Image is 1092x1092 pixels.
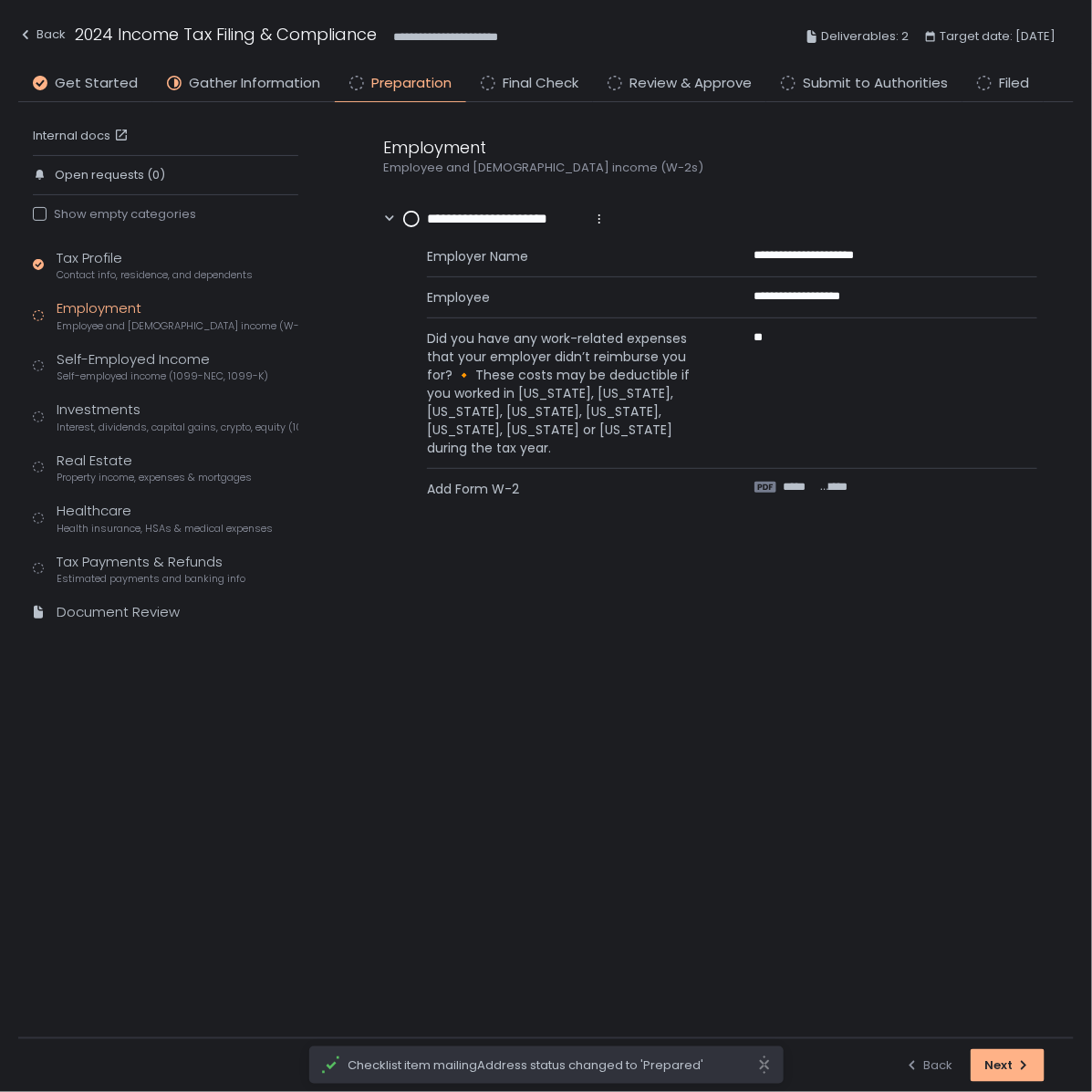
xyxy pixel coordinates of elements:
span: Open requests (0) [55,167,165,183]
span: Property income, expenses & mortgages [57,471,252,484]
div: Investments [57,400,298,434]
span: Get Started [55,73,138,94]
div: Real Estate [57,451,252,485]
a: Internal docs [33,128,132,144]
span: Review & Approve [629,73,752,94]
span: Employer Name [427,247,711,265]
span: Checklist item mailingAddress status changed to 'Prepared' [348,1057,757,1074]
span: Final Check [503,73,578,94]
span: Preparation [371,73,452,94]
div: Self-Employed Income [57,349,268,384]
div: Healthcare [57,501,273,536]
span: Employee [427,288,711,307]
div: Tax Payments & Refunds [57,552,245,587]
div: Document Review [57,602,180,623]
span: Employee and [DEMOGRAPHIC_DATA] income (W-2s) [57,319,298,333]
span: Interest, dividends, capital gains, crypto, equity (1099s, K-1s) [57,421,298,434]
div: Back [18,24,66,46]
button: Next [971,1049,1045,1082]
span: Gather Information [189,73,320,94]
span: Did you have any work-related expenses that your employer didn’t reimburse you for? 🔸 These costs... [427,329,711,457]
span: Submit to Authorities [803,73,948,94]
span: Estimated payments and banking info [57,572,245,586]
span: Filed [999,73,1029,94]
span: Self-employed income (1099-NEC, 1099-K) [57,369,268,383]
div: Employment [383,135,1037,160]
div: Next [984,1057,1031,1074]
button: Back [905,1049,952,1082]
div: Employment [57,298,298,333]
div: Tax Profile [57,248,253,283]
span: Deliverables: 2 [821,26,909,47]
div: Employee and [DEMOGRAPHIC_DATA] income (W-2s) [383,160,1037,176]
span: Add Form W-2 [427,480,711,498]
span: Target date: [DATE] [940,26,1056,47]
div: Back [905,1057,952,1074]
svg: close [757,1056,772,1075]
span: Contact info, residence, and dependents [57,268,253,282]
span: Health insurance, HSAs & medical expenses [57,522,273,536]
button: Back [18,22,66,52]
h1: 2024 Income Tax Filing & Compliance [75,22,377,47]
